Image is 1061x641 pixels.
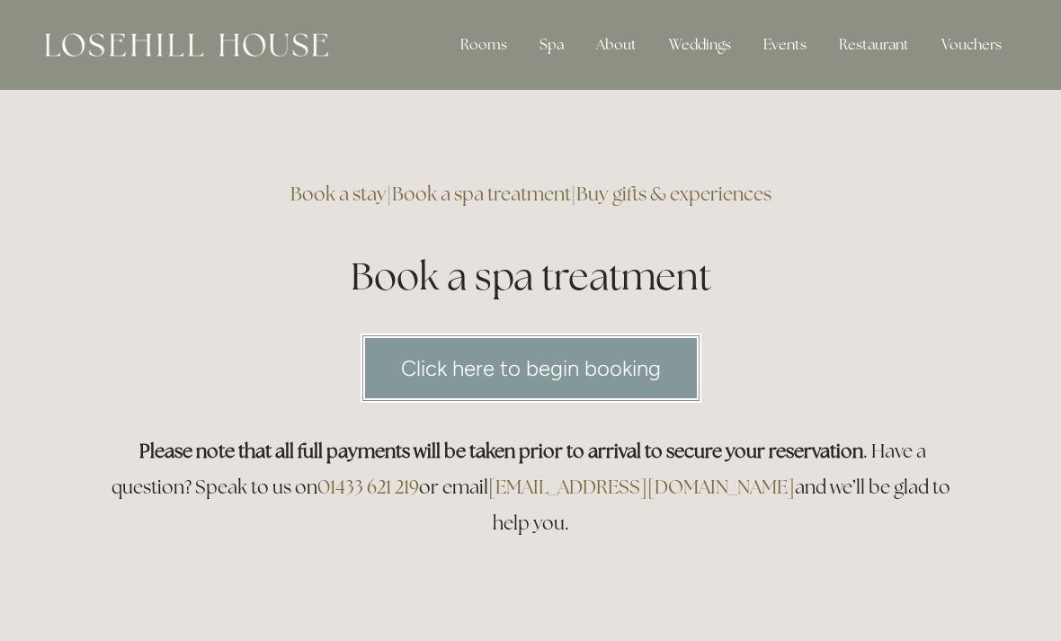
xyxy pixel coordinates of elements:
[927,27,1016,63] a: Vouchers
[139,439,863,463] strong: Please note that all full payments will be taken prior to arrival to secure your reservation
[446,27,522,63] div: Rooms
[576,182,771,206] a: Buy gifts & experiences
[290,182,387,206] a: Book a stay
[101,250,960,303] h1: Book a spa treatment
[45,33,328,57] img: Losehill House
[825,27,923,63] div: Restaurant
[655,27,745,63] div: Weddings
[582,27,651,63] div: About
[361,334,701,403] a: Click here to begin booking
[392,182,571,206] a: Book a spa treatment
[749,27,821,63] div: Events
[101,433,960,541] h3: . Have a question? Speak to us on or email and we’ll be glad to help you.
[525,27,578,63] div: Spa
[488,475,795,499] a: [EMAIL_ADDRESS][DOMAIN_NAME]
[317,475,419,499] a: 01433 621 219
[101,176,960,212] h3: | |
